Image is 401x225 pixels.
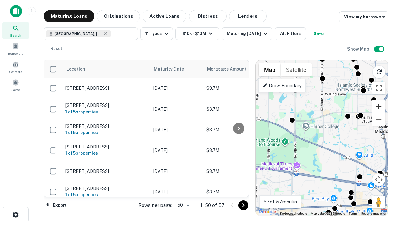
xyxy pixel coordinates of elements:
button: Maturing Loans [44,10,94,22]
button: Drag Pegman onto the map to open Street View [372,196,385,208]
p: [DATE] [153,147,200,154]
button: Save your search to get updates of matches that match your search criteria. [309,27,329,40]
button: Distress [189,10,227,22]
button: Zoom out [372,113,385,126]
div: 0 0 [256,60,388,216]
p: Draw Boundary [263,82,302,89]
button: Show street map [259,63,281,76]
span: Maturity Date [154,65,192,73]
p: $3.7M [206,168,269,175]
th: Maturity Date [150,60,203,78]
button: Toggle fullscreen view [372,82,385,94]
button: Show satellite imagery [281,63,312,76]
div: Maturing [DATE] [227,30,269,37]
p: [STREET_ADDRESS] [65,102,147,108]
button: Maturing [DATE] [222,27,272,40]
h6: Show Map [347,46,370,52]
button: Go to next page [238,200,248,210]
p: $3.7M [206,85,269,92]
th: Mortgage Amount [203,60,272,78]
span: [GEOGRAPHIC_DATA], [GEOGRAPHIC_DATA] [55,31,102,37]
p: $3.7M [206,188,269,195]
p: [DATE] [153,85,200,92]
h6: 1 of 5 properties [65,150,147,157]
button: Zoom in [372,100,385,113]
a: Saved [2,77,29,93]
button: $10k - $10M [175,27,219,40]
p: [STREET_ADDRESS] [65,85,147,91]
p: [DATE] [153,126,200,133]
button: Export [44,201,68,210]
a: View my borrowers [339,11,388,22]
p: 1–50 of 57 [200,202,225,209]
p: [STREET_ADDRESS] [65,168,147,174]
button: Originations [97,10,140,22]
p: [STREET_ADDRESS] [65,144,147,150]
img: capitalize-icon.png [10,5,22,17]
p: $3.7M [206,126,269,133]
span: Mortgage Amount [207,65,255,73]
button: Reload search area [372,65,386,78]
p: 57 of 57 results [263,198,297,206]
h6: 1 of 5 properties [65,129,147,136]
a: Terms (opens in new tab) [349,212,357,215]
p: [DATE] [153,168,200,175]
span: Contacts [9,69,22,74]
p: [DATE] [153,106,200,112]
button: All Filters [275,27,306,40]
button: Lenders [229,10,267,22]
a: Borrowers [2,40,29,57]
p: [DATE] [153,188,200,195]
button: Active Loans [143,10,186,22]
p: $3.7M [206,106,269,112]
button: Reset [46,42,66,55]
iframe: Chat Widget [370,155,401,185]
span: Borrowers [8,51,23,56]
a: Search [2,22,29,39]
a: Contacts [2,58,29,75]
div: 50 [175,201,190,210]
img: Google [257,208,278,216]
th: Location [62,60,150,78]
p: [STREET_ADDRESS] [65,123,147,129]
span: Map data ©2025 Google [311,212,345,215]
p: $3.7M [206,147,269,154]
span: Location [66,65,85,73]
button: 11 Types [140,27,173,40]
span: Search [10,33,21,38]
span: Saved [11,87,20,92]
button: Keyboard shortcuts [280,212,307,216]
p: Rows per page: [138,202,172,209]
h6: 1 of 5 properties [65,191,147,198]
a: Open this area in Google Maps (opens a new window) [257,208,278,216]
a: Report a map error [361,212,386,215]
h6: 1 of 5 properties [65,108,147,115]
p: [STREET_ADDRESS] [65,186,147,191]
